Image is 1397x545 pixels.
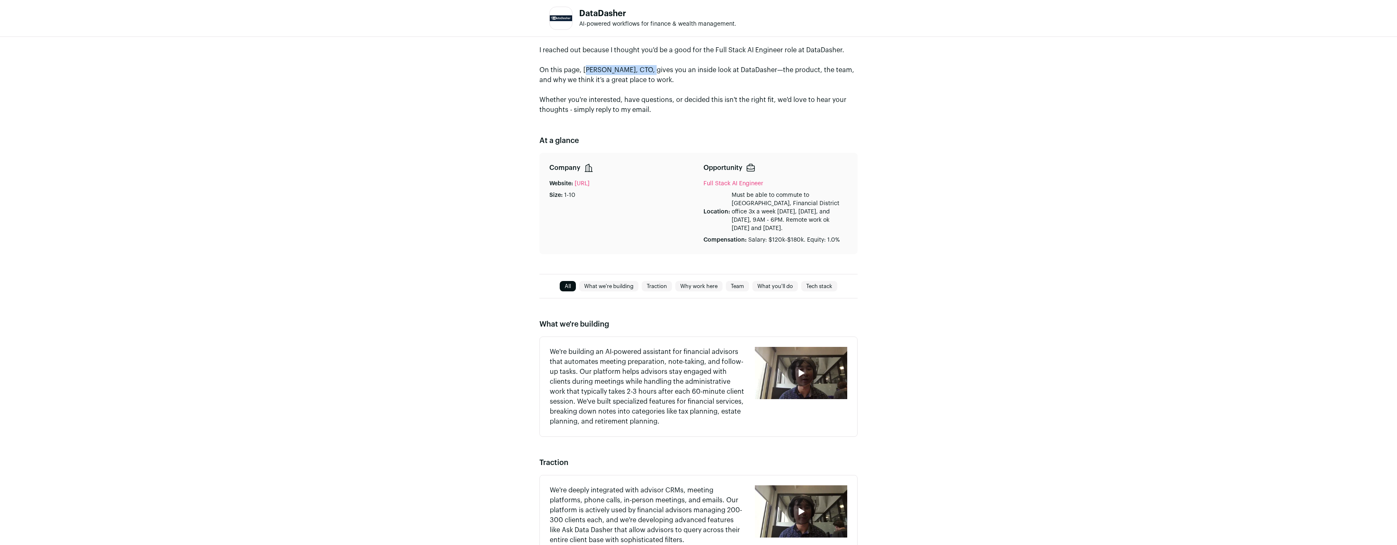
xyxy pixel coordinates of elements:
p: Salary: $120k-$180k. Equity: 1.0% [748,236,840,244]
h2: What we're building [539,318,858,330]
p: Company [549,163,580,173]
h2: Traction [539,457,858,468]
p: Must be able to commute to [GEOGRAPHIC_DATA], Financial District office 3x a week [DATE], [DATE],... [732,191,848,233]
span: AI-powered workflows for finance & wealth management. [579,21,736,27]
h2: At a glance [539,135,858,146]
a: Full Stack AI Engineer [703,181,763,187]
a: What you'll do [752,281,798,291]
a: All [560,281,576,291]
p: I reached out because I thought you'd be a good for the Full Stack AI Engineer role at DataDasher... [539,45,858,115]
p: Size: [549,191,563,199]
p: 1-10 [564,191,575,199]
p: Location: [703,208,730,216]
a: Team [726,281,749,291]
h1: DataDasher [579,10,736,18]
a: Traction [642,281,672,291]
p: Website: [549,179,573,188]
a: Tech stack [801,281,837,291]
a: [URL] [575,179,590,188]
img: 5ea263cf0c28d7e3455a8b28ff74034307efce2722f8c6cf0fe1af1be6d55519.jpg [550,15,572,22]
p: We're building an AI-powered assistant for financial advisors that automates meeting preparation,... [550,347,745,426]
a: What we're building [579,281,638,291]
p: Opportunity [703,163,742,173]
a: Why work here [675,281,723,291]
p: We're deeply integrated with advisor CRMs, meeting platforms, phone calls, in-person meetings, an... [550,485,745,545]
p: Compensation: [703,236,747,244]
